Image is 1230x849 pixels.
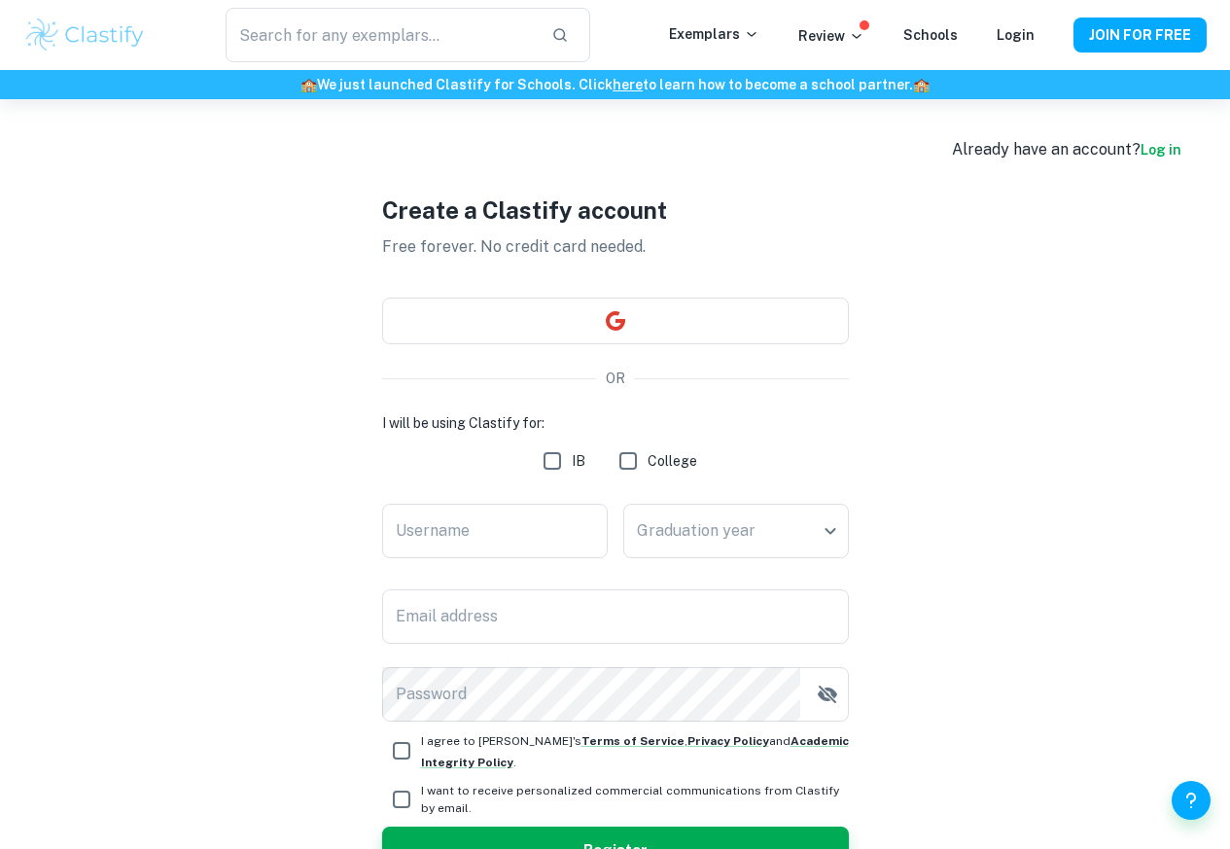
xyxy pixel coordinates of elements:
[913,77,930,92] span: 🏫
[300,77,317,92] span: 🏫
[997,27,1035,43] a: Login
[382,412,849,434] h6: I will be using Clastify for:
[572,450,585,472] span: IB
[581,734,685,748] a: Terms of Service
[669,23,759,45] p: Exemplars
[606,368,625,389] p: OR
[952,138,1181,161] div: Already have an account?
[687,734,769,748] a: Privacy Policy
[226,8,537,62] input: Search for any exemplars...
[23,16,147,54] img: Clastify logo
[421,734,849,769] span: I agree to [PERSON_NAME]'s , and .
[382,235,849,259] p: Free forever. No credit card needed.
[1172,781,1211,820] button: Help and Feedback
[1073,18,1207,53] button: JOIN FOR FREE
[903,27,958,43] a: Schools
[4,74,1226,95] h6: We just launched Clastify for Schools. Click to learn how to become a school partner.
[613,77,643,92] a: here
[798,25,864,47] p: Review
[382,193,849,228] h1: Create a Clastify account
[1141,142,1181,158] a: Log in
[648,450,697,472] span: College
[421,782,849,817] span: I want to receive personalized commercial communications from Clastify by email.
